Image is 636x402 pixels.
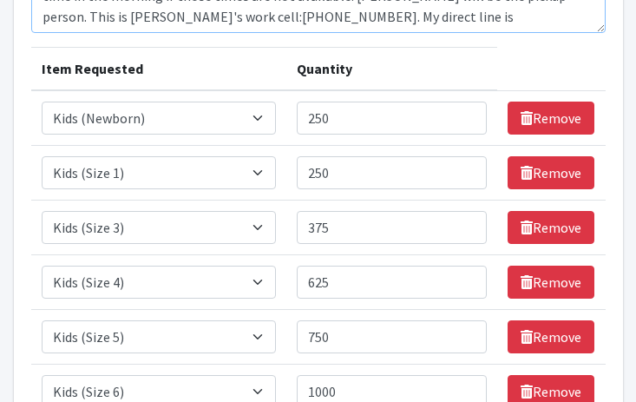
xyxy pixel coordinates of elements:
a: Remove [508,320,594,353]
a: Remove [508,102,594,135]
a: Remove [508,211,594,244]
th: Item Requested [31,48,287,91]
a: Remove [508,266,594,299]
a: Remove [508,156,594,189]
th: Quantity [286,48,497,91]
